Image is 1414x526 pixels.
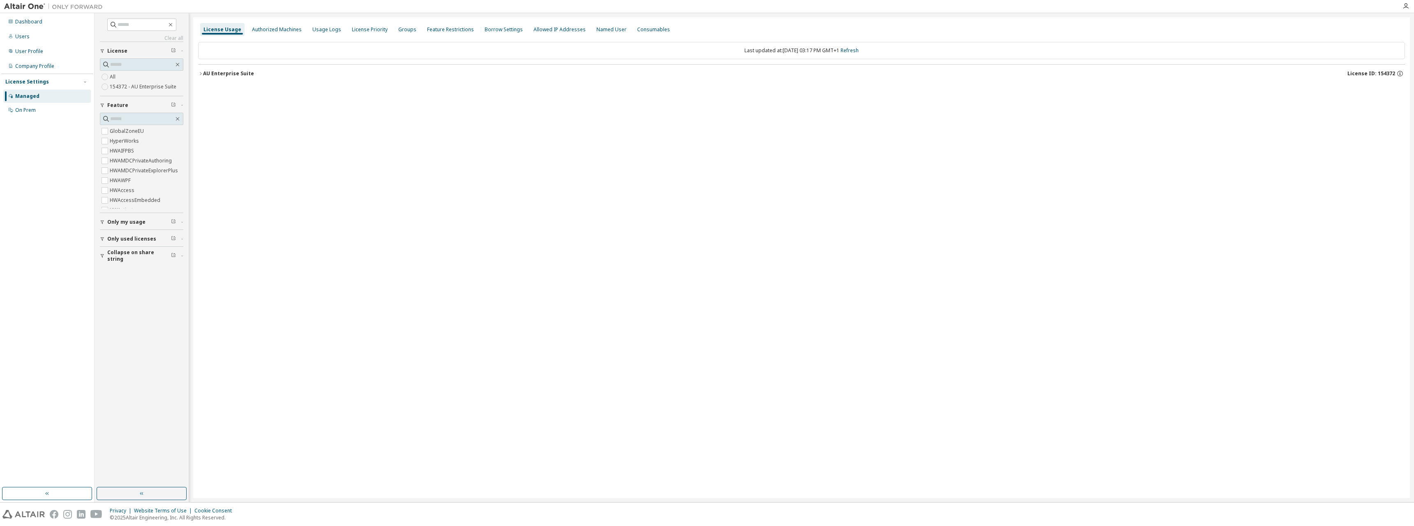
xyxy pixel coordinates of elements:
[1347,70,1395,77] span: License ID: 154372
[427,26,474,33] div: Feature Restrictions
[110,195,162,205] label: HWAccessEmbedded
[134,507,194,514] div: Website Terms of Use
[171,236,176,242] span: Clear filter
[107,249,171,262] span: Collapse on share string
[203,26,241,33] div: License Usage
[90,510,102,519] img: youtube.svg
[110,166,180,176] label: HWAMDCPrivateExplorerPlus
[110,146,136,156] label: HWAIFPBS
[110,72,117,82] label: All
[312,26,341,33] div: Usage Logs
[171,102,176,109] span: Clear filter
[15,48,43,55] div: User Profile
[534,26,586,33] div: Allowed IP Addresses
[77,510,85,519] img: linkedin.svg
[110,82,178,92] label: 154372 - AU Enterprise Suite
[110,507,134,514] div: Privacy
[171,253,176,259] span: Clear filter
[171,219,176,225] span: Clear filter
[485,26,523,33] div: Borrow Settings
[110,185,136,195] label: HWAccess
[171,48,176,54] span: Clear filter
[596,26,626,33] div: Named User
[5,79,49,85] div: License Settings
[50,510,58,519] img: facebook.svg
[110,514,237,521] p: © 2025 Altair Engineering, Inc. All Rights Reserved.
[100,42,183,60] button: License
[15,33,30,40] div: Users
[198,42,1405,59] div: Last updated at: [DATE] 03:17 PM GMT+1
[110,126,146,136] label: GlobalZoneEU
[107,102,128,109] span: Feature
[110,156,173,166] label: HWAMDCPrivateAuthoring
[203,70,254,77] div: AU Enterprise Suite
[110,136,141,146] label: HyperWorks
[100,35,183,42] a: Clear all
[100,96,183,114] button: Feature
[637,26,670,33] div: Consumables
[352,26,388,33] div: License Priority
[107,219,146,225] span: Only my usage
[100,213,183,231] button: Only my usage
[100,247,183,265] button: Collapse on share string
[110,176,132,185] label: HWAWPF
[107,236,156,242] span: Only used licenses
[4,2,107,11] img: Altair One
[15,19,42,25] div: Dashboard
[107,48,127,54] span: License
[63,510,72,519] img: instagram.svg
[194,507,237,514] div: Cookie Consent
[398,26,416,33] div: Groups
[15,107,36,114] div: On Prem
[110,205,138,215] label: HWActivate
[15,93,39,100] div: Managed
[252,26,302,33] div: Authorized Machines
[841,47,859,54] a: Refresh
[100,230,183,248] button: Only used licenses
[15,63,54,70] div: Company Profile
[2,510,45,519] img: altair_logo.svg
[198,65,1405,83] button: AU Enterprise SuiteLicense ID: 154372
